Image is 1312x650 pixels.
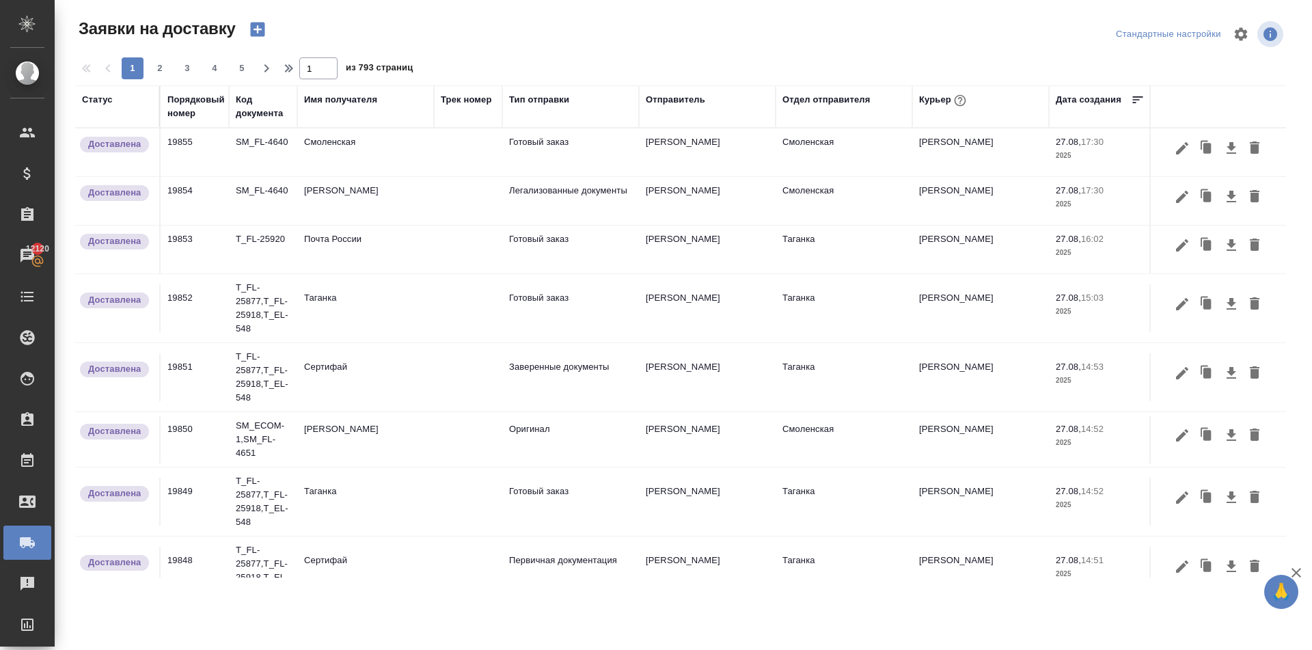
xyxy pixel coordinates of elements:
p: 2025 [1056,246,1145,260]
button: Скачать [1220,232,1243,258]
p: Доставлена [88,424,141,438]
td: Почта России [297,226,434,273]
td: SM_FL-4640 [229,177,297,225]
span: 12120 [18,242,57,256]
td: 19851 [161,353,229,401]
p: 2025 [1056,567,1145,581]
p: 17:30 [1081,185,1104,195]
td: [PERSON_NAME] [639,128,776,176]
p: Доставлена [88,293,141,307]
td: [PERSON_NAME] [912,416,1049,463]
p: Доставлена [88,186,141,200]
td: [PERSON_NAME] [912,128,1049,176]
p: 27.08, [1056,185,1081,195]
td: [PERSON_NAME] [639,547,776,595]
p: 2025 [1056,305,1145,319]
p: 14:53 [1081,362,1104,372]
p: 2025 [1056,436,1145,450]
td: [PERSON_NAME] [639,478,776,526]
div: Документы доставлены, фактическая дата доставки проставиться автоматически [79,232,152,251]
div: Дата создания [1056,93,1121,107]
button: Скачать [1220,422,1243,448]
button: Создать [241,18,274,41]
p: Доставлена [88,556,141,569]
td: Таганка [297,478,434,526]
button: Скачать [1220,554,1243,580]
p: 14:51 [1081,555,1104,565]
td: 19850 [161,416,229,463]
td: 19855 [161,128,229,176]
span: Заявки на доставку [75,18,236,40]
button: Скачать [1220,135,1243,161]
div: Документы доставлены, фактическая дата доставки проставиться автоматически [79,485,152,503]
td: Сертифай [297,353,434,401]
button: Клонировать [1194,360,1220,386]
div: Статус [82,93,113,107]
td: Первичная документация [502,547,639,595]
button: 4 [204,57,225,79]
td: Смоленская [776,128,912,176]
td: Таганка [776,478,912,526]
p: 27.08, [1056,234,1081,244]
p: 27.08, [1056,486,1081,496]
td: T_FL-25877,T_FL-25918,T_EL-548 [229,343,297,411]
button: Скачать [1220,184,1243,210]
td: Смоленская [776,416,912,463]
td: T_FL-25920 [229,226,297,273]
p: 2025 [1056,374,1145,388]
button: Удалить [1243,135,1266,161]
td: [PERSON_NAME] [912,284,1049,332]
td: [PERSON_NAME] [912,547,1049,595]
div: split button [1112,24,1225,45]
p: Доставлена [88,234,141,248]
td: [PERSON_NAME] [639,284,776,332]
button: Редактировать [1171,232,1194,258]
span: 4 [204,62,225,75]
span: 3 [176,62,198,75]
td: Таганка [297,284,434,332]
p: 2025 [1056,198,1145,211]
td: Таганка [776,226,912,273]
td: SM_FL-4640 [229,128,297,176]
td: [PERSON_NAME] [639,353,776,401]
td: Готовый заказ [502,128,639,176]
button: Редактировать [1171,360,1194,386]
td: Смоленская [297,128,434,176]
div: Документы доставлены, фактическая дата доставки проставиться автоматически [79,360,152,379]
td: SM_ECOM-1,SM_FL-4651 [229,412,297,467]
p: 27.08, [1056,137,1081,147]
td: Заверенные документы [502,353,639,401]
td: Таганка [776,353,912,401]
button: Скачать [1220,291,1243,317]
span: из 793 страниц [346,59,413,79]
button: Редактировать [1171,184,1194,210]
td: Оригинал [502,416,639,463]
p: 27.08, [1056,555,1081,565]
td: [PERSON_NAME] [297,416,434,463]
span: 🙏 [1270,578,1293,606]
td: Легализованные документы [502,177,639,225]
p: 27.08, [1056,293,1081,303]
button: Удалить [1243,422,1266,448]
a: 12120 [3,239,51,273]
td: [PERSON_NAME] [639,416,776,463]
div: Документы доставлены, фактическая дата доставки проставиться автоматически [79,291,152,310]
button: Скачать [1220,360,1243,386]
td: Готовый заказ [502,226,639,273]
span: 5 [231,62,253,75]
button: Клонировать [1194,291,1220,317]
p: Доставлена [88,487,141,500]
div: Порядковый номер [167,93,225,120]
p: 14:52 [1081,424,1104,434]
td: [PERSON_NAME] [297,177,434,225]
td: Таганка [776,284,912,332]
div: Тип отправки [509,93,569,107]
button: Клонировать [1194,554,1220,580]
p: Доставлена [88,137,141,151]
button: Скачать [1220,485,1243,511]
p: 14:52 [1081,486,1104,496]
button: Клонировать [1194,135,1220,161]
td: [PERSON_NAME] [639,226,776,273]
td: Готовый заказ [502,284,639,332]
button: Редактировать [1171,422,1194,448]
